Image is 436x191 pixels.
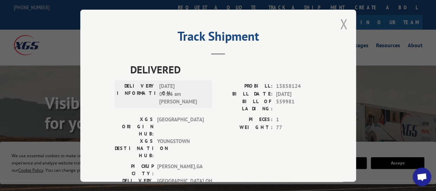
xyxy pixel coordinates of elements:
span: 13858124 [276,82,322,90]
span: [DATE] 09:16 am [PERSON_NAME] [159,82,206,106]
label: BILL DATE: [218,90,273,98]
label: WEIGHT: [218,123,273,131]
label: BILL OF LADING: [218,98,273,112]
h2: Track Shipment [115,31,322,44]
span: [DATE] [276,90,322,98]
span: YOUNGSTOWN [157,138,204,159]
button: Close modal [340,15,347,33]
label: XGS DESTINATION HUB: [115,138,154,159]
span: 1 [276,116,322,124]
span: [GEOGRAPHIC_DATA] [157,116,204,138]
label: PIECES: [218,116,273,124]
span: 559981 [276,98,322,112]
label: PICKUP CITY: [115,163,154,177]
div: Open chat [413,168,431,186]
label: DELIVERY INFORMATION: [117,82,156,106]
label: PROBILL: [218,82,273,90]
span: [PERSON_NAME] , GA [157,163,204,177]
span: 77 [276,123,322,131]
label: XGS ORIGIN HUB: [115,116,154,138]
span: DELIVERED [130,62,322,77]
